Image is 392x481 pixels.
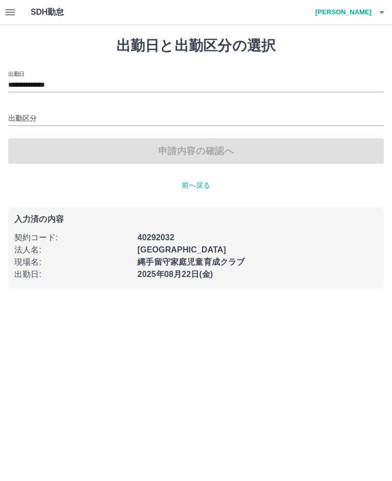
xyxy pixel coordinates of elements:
[137,258,244,266] b: 縄手留守家庭児童育成クラブ
[14,268,131,281] p: 出勤日 :
[137,245,226,254] b: [GEOGRAPHIC_DATA]
[14,244,131,256] p: 法人名 :
[8,37,384,55] h1: 出勤日と出勤区分の選択
[8,70,24,78] label: 出勤日
[14,232,131,244] p: 契約コード :
[137,270,213,279] b: 2025年08月22日(金)
[14,256,131,268] p: 現場名 :
[137,233,174,242] b: 40292032
[14,215,378,223] p: 入力済の内容
[8,180,384,191] p: 前へ戻る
